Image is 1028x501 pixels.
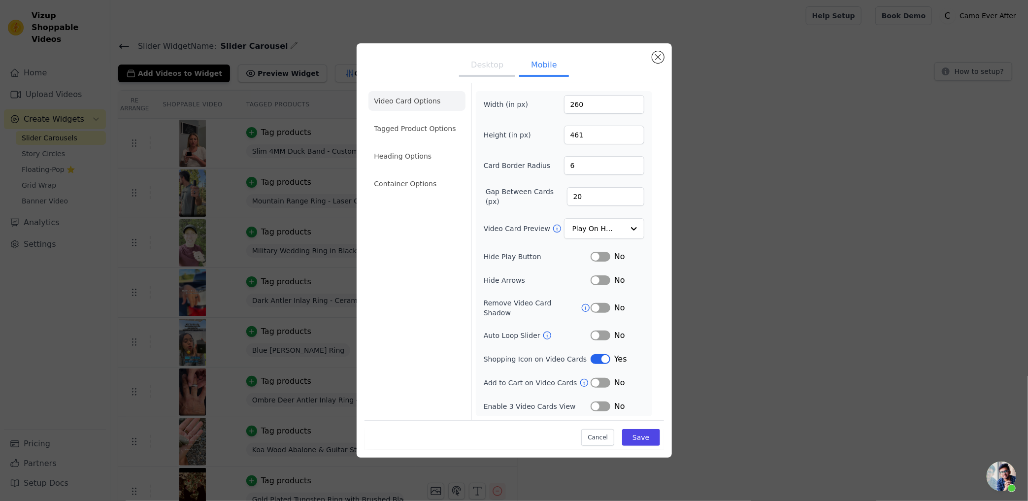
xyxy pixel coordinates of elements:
label: Height (in px) [484,130,537,140]
li: Heading Options [368,146,465,166]
label: Remove Video Card Shadow [484,298,581,318]
label: Video Card Preview [484,224,552,234]
label: Add to Cart on Video Cards [484,378,579,388]
label: Width (in px) [484,100,537,109]
label: Shopping Icon on Video Cards [484,354,587,364]
button: Desktop [459,55,515,77]
span: No [614,330,625,341]
label: Auto Loop Slider [484,331,542,340]
label: Gap Between Cards (px) [486,187,567,206]
label: Enable 3 Video Cards View [484,401,591,411]
div: Open chat [987,462,1016,491]
li: Container Options [368,174,465,194]
label: Hide Play Button [484,252,591,262]
span: No [614,251,625,263]
label: Hide Arrows [484,275,591,285]
span: No [614,302,625,314]
li: Video Card Options [368,91,465,111]
button: Mobile [519,55,568,77]
label: Card Border Radius [484,161,551,170]
span: No [614,377,625,389]
button: Save [622,429,660,446]
span: No [614,274,625,286]
button: Cancel [581,429,614,446]
li: Tagged Product Options [368,119,465,138]
span: Yes [614,353,627,365]
span: No [614,401,625,412]
button: Close modal [652,51,664,63]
